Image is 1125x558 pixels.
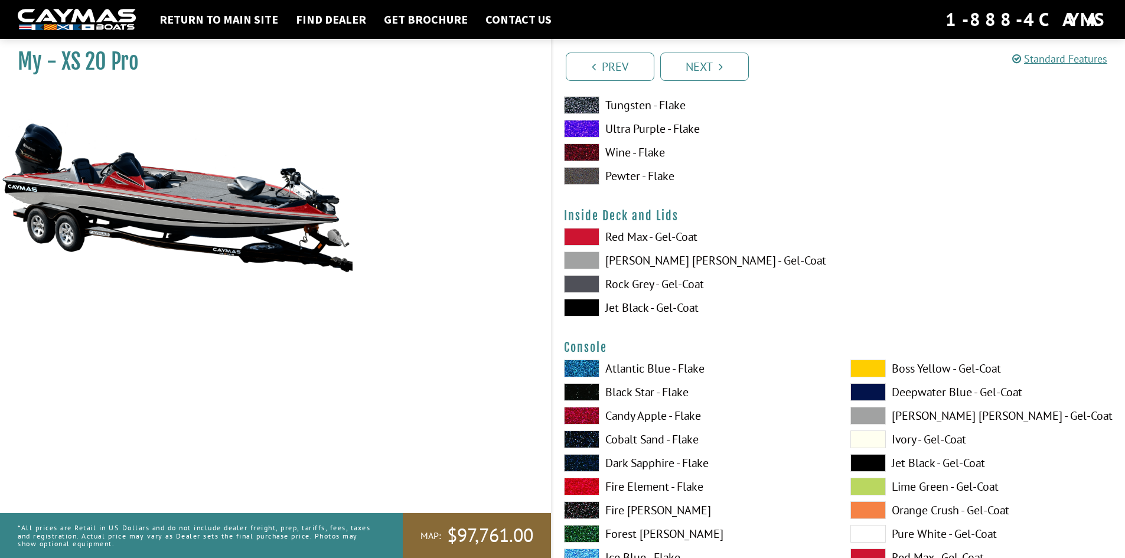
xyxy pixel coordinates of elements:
[480,12,557,27] a: Contact Us
[447,523,533,548] span: $97,761.00
[850,360,1113,377] label: Boss Yellow - Gel-Coat
[564,478,827,495] label: Fire Element - Flake
[18,48,521,75] h1: My - XS 20 Pro
[564,340,1114,355] h4: Console
[564,96,827,114] label: Tungsten - Flake
[1012,52,1107,66] a: Standard Features
[850,525,1113,543] label: Pure White - Gel-Coat
[660,53,749,81] a: Next
[564,407,827,425] label: Candy Apple - Flake
[850,478,1113,495] label: Lime Green - Gel-Coat
[850,383,1113,401] label: Deepwater Blue - Gel-Coat
[850,454,1113,472] label: Jet Black - Gel-Coat
[850,501,1113,519] label: Orange Crush - Gel-Coat
[564,360,827,377] label: Atlantic Blue - Flake
[564,143,827,161] label: Wine - Flake
[564,501,827,519] label: Fire [PERSON_NAME]
[945,6,1107,32] div: 1-888-4CAYMAS
[564,228,827,246] label: Red Max - Gel-Coat
[564,383,827,401] label: Black Star - Flake
[564,430,827,448] label: Cobalt Sand - Flake
[564,208,1114,223] h4: Inside Deck and Lids
[18,9,136,31] img: white-logo-c9c8dbefe5ff5ceceb0f0178aa75bf4bb51f6bca0971e226c86eb53dfe498488.png
[850,430,1113,448] label: Ivory - Gel-Coat
[564,275,827,293] label: Rock Grey - Gel-Coat
[850,407,1113,425] label: [PERSON_NAME] [PERSON_NAME] - Gel-Coat
[378,12,474,27] a: Get Brochure
[18,518,376,553] p: *All prices are Retail in US Dollars and do not include dealer freight, prep, tariffs, fees, taxe...
[564,454,827,472] label: Dark Sapphire - Flake
[290,12,372,27] a: Find Dealer
[564,299,827,316] label: Jet Black - Gel-Coat
[420,530,441,542] span: MAP:
[564,252,827,269] label: [PERSON_NAME] [PERSON_NAME] - Gel-Coat
[564,525,827,543] label: Forest [PERSON_NAME]
[564,120,827,138] label: Ultra Purple - Flake
[566,53,654,81] a: Prev
[564,167,827,185] label: Pewter - Flake
[403,513,551,558] a: MAP:$97,761.00
[154,12,284,27] a: Return to main site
